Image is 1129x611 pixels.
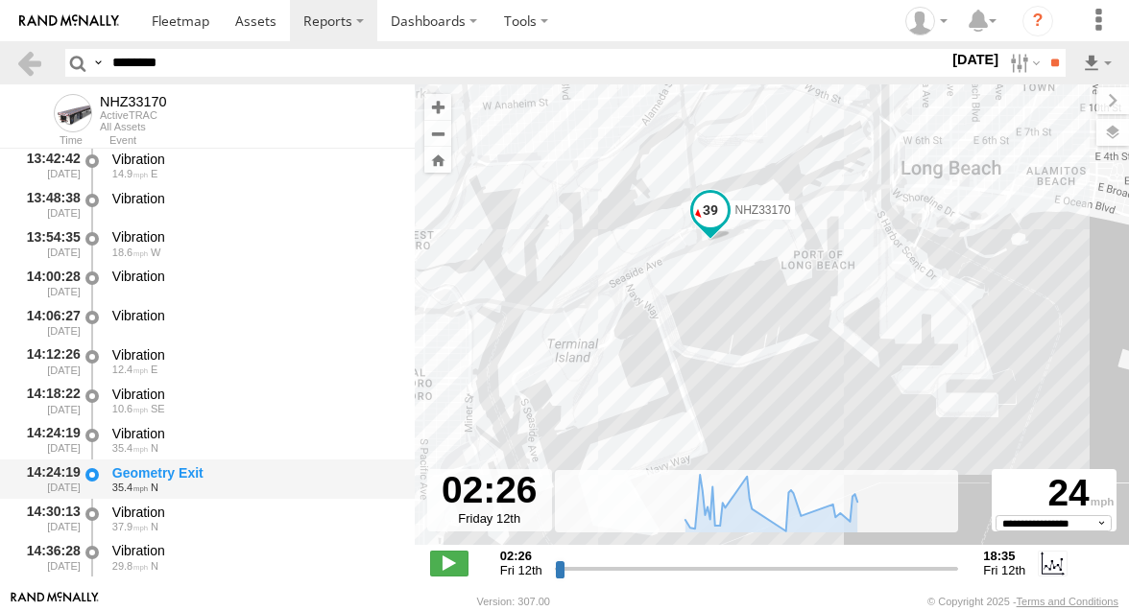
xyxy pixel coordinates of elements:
[112,542,396,559] div: Vibration
[15,461,83,497] div: 14:24:19 [DATE]
[112,504,396,521] div: Vibration
[15,226,83,262] div: 13:54:35 [DATE]
[1017,596,1118,607] a: Terms and Conditions
[424,120,451,147] button: Zoom out
[109,136,415,146] div: Event
[983,563,1025,577] span: Fri 12th Sep 2025
[112,346,396,364] div: Vibration
[15,136,83,146] div: Time
[112,482,148,493] span: 35.4
[15,540,83,576] div: 14:36:28 [DATE]
[15,422,83,458] div: 14:24:19 [DATE]
[112,442,148,454] span: 35.4
[112,425,396,442] div: Vibration
[477,596,550,607] div: Version: 307.00
[424,147,451,173] button: Zoom Home
[1081,49,1114,77] label: Export results as...
[15,304,83,340] div: 14:06:27 [DATE]
[112,151,396,168] div: Vibration
[15,383,83,418] div: 14:18:22 [DATE]
[112,190,396,207] div: Vibration
[151,247,160,258] span: Heading: 252
[112,364,148,375] span: 12.4
[112,386,396,403] div: Vibration
[112,521,148,532] span: 37.9
[151,521,158,532] span: Heading: 17
[112,168,148,179] span: 14.9
[995,472,1114,515] div: 24
[15,501,83,536] div: 14:30:13 [DATE]
[11,592,99,611] a: Visit our Website
[19,14,119,28] img: rand-logo.svg
[112,268,396,285] div: Vibration
[100,109,167,121] div: ActiveTRAC
[151,442,158,454] span: Heading: 351
[100,94,167,109] div: NHZ33170 - View Asset History
[899,7,954,35] div: Zulema McIntosch
[151,403,165,414] span: Heading: 128
[735,202,791,216] span: NHZ33170
[151,482,158,493] span: Heading: 351
[927,596,1118,607] div: © Copyright 2025 -
[1022,6,1053,36] i: ?
[90,49,106,77] label: Search Query
[500,563,542,577] span: Fri 12th Sep 2025
[112,307,396,324] div: Vibration
[112,228,396,246] div: Vibration
[151,168,157,179] span: Heading: 91
[15,148,83,183] div: 13:42:42 [DATE]
[430,551,468,576] label: Play/Stop
[1002,49,1044,77] label: Search Filter Options
[983,549,1025,563] strong: 18:35
[424,94,451,120] button: Zoom in
[15,49,43,77] a: Back to previous Page
[112,247,148,258] span: 18.6
[949,49,1002,70] label: [DATE]
[112,560,148,572] span: 29.8
[151,364,157,375] span: Heading: 71
[15,187,83,223] div: 13:48:38 [DATE]
[151,560,158,572] span: Heading: 18
[500,549,542,563] strong: 02:26
[15,343,83,379] div: 14:12:26 [DATE]
[100,121,167,132] div: All Assets
[112,464,396,482] div: Geometry Exit
[112,403,148,414] span: 10.6
[15,266,83,301] div: 14:00:28 [DATE]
